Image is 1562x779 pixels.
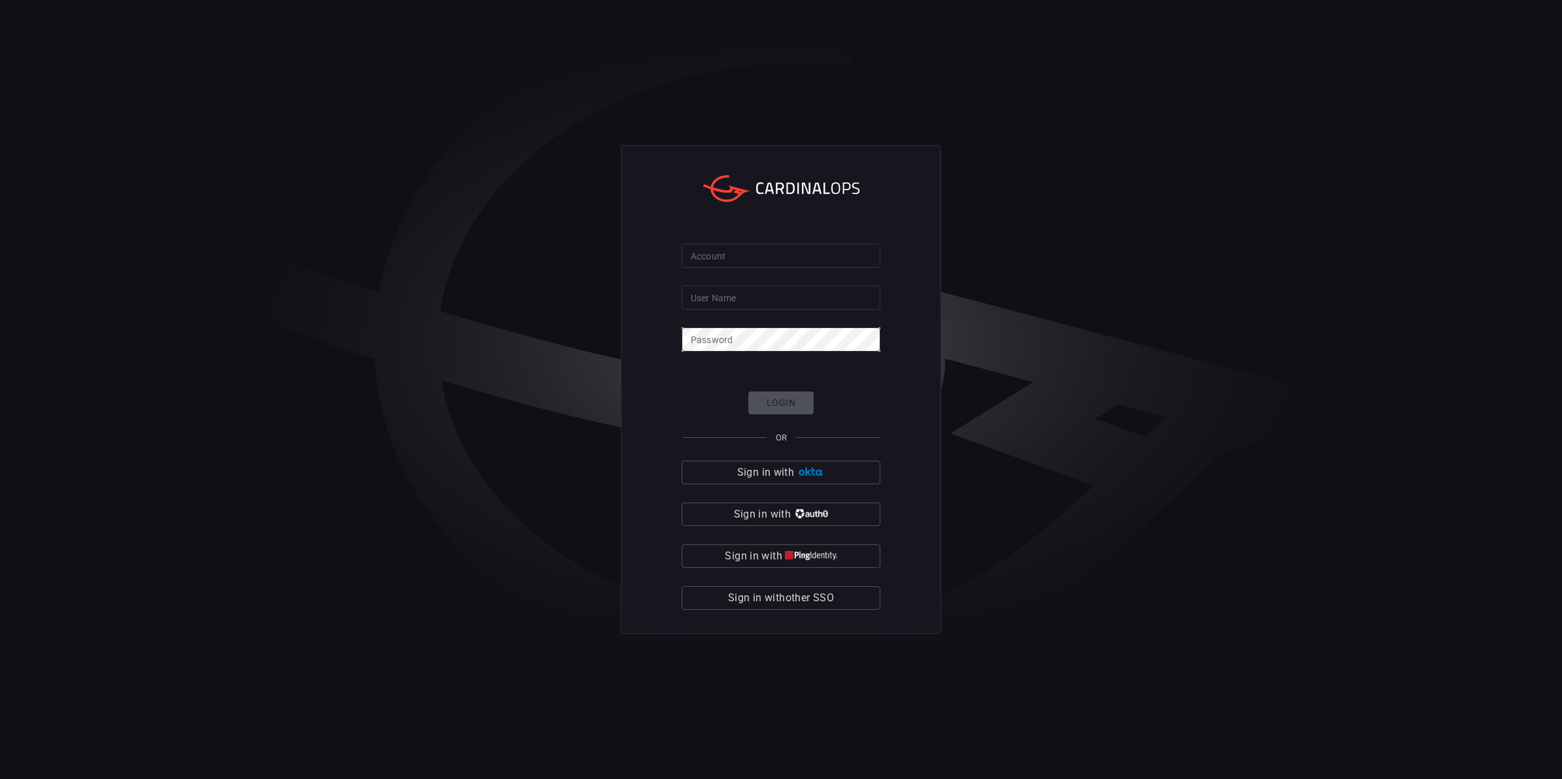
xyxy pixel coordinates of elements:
[682,286,880,310] input: Type your user name
[682,503,880,526] button: Sign in with
[728,589,834,607] span: Sign in with other SSO
[725,547,782,565] span: Sign in with
[682,461,880,484] button: Sign in with
[776,433,787,442] span: OR
[797,467,825,477] img: Ad5vKXme8s1CQAAAABJRU5ErkJggg==
[682,244,880,268] input: Type your account
[682,586,880,610] button: Sign in withother SSO
[682,544,880,568] button: Sign in with
[734,505,791,523] span: Sign in with
[785,551,837,561] img: quu4iresuhQAAAABJRU5ErkJggg==
[793,509,828,519] img: vP8Hhh4KuCH8AavWKdZY7RZgAAAAASUVORK5CYII=
[737,463,794,482] span: Sign in with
